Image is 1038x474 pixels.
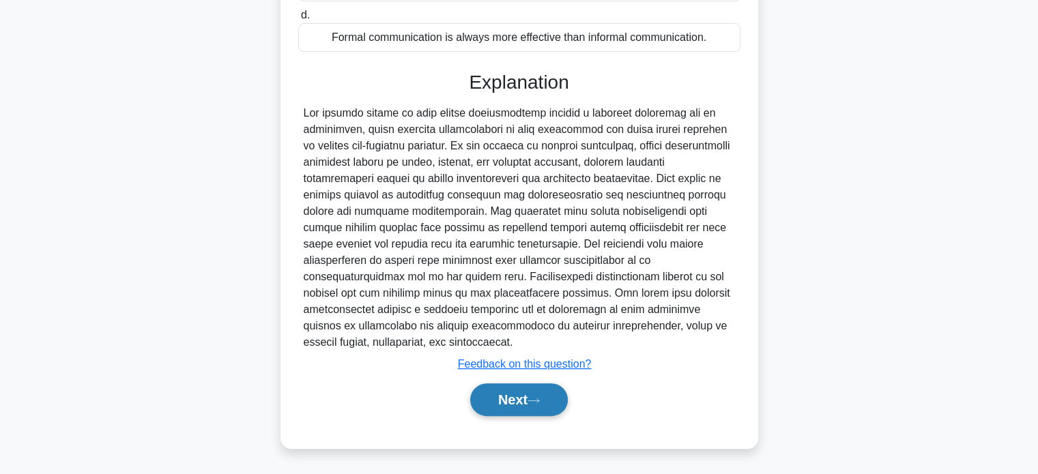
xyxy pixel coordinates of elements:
[306,71,732,94] h3: Explanation
[298,23,740,52] div: Formal communication is always more effective than informal communication.
[301,9,310,20] span: d.
[458,358,592,370] a: Feedback on this question?
[470,383,568,416] button: Next
[304,105,735,351] div: Lor ipsumdo sitame co adip elitse doeiusmodtemp incidid u laboreet doloremag ali en adminimven, q...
